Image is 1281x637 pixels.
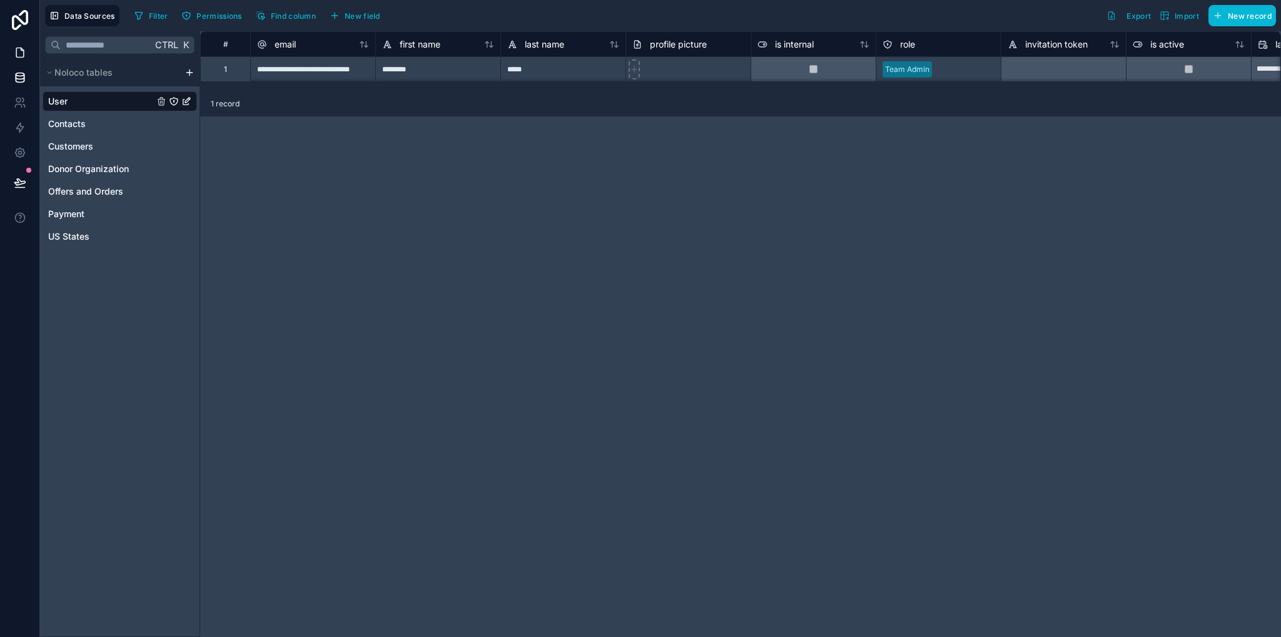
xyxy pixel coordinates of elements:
[1150,38,1184,51] span: is active
[525,38,564,51] span: last name
[275,38,296,51] span: email
[1025,38,1088,51] span: invitation token
[210,39,241,49] div: #
[900,38,915,51] span: role
[271,11,316,21] span: Find column
[149,11,168,21] span: Filter
[650,38,707,51] span: profile picture
[1175,11,1199,21] span: Import
[885,64,929,75] div: Team Admin
[45,5,119,26] button: Data Sources
[64,11,115,21] span: Data Sources
[1155,5,1203,26] button: Import
[177,6,251,25] a: Permissions
[775,38,814,51] span: is internal
[251,6,320,25] button: Find column
[224,64,227,74] div: 1
[154,37,180,53] span: Ctrl
[211,99,240,109] span: 1 record
[325,6,385,25] button: New field
[196,11,241,21] span: Permissions
[1127,11,1151,21] span: Export
[1203,5,1276,26] a: New record
[1208,5,1276,26] button: New record
[400,38,440,51] span: first name
[1102,5,1155,26] button: Export
[1228,11,1272,21] span: New record
[129,6,173,25] button: Filter
[345,11,380,21] span: New field
[181,41,190,49] span: K
[177,6,246,25] button: Permissions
